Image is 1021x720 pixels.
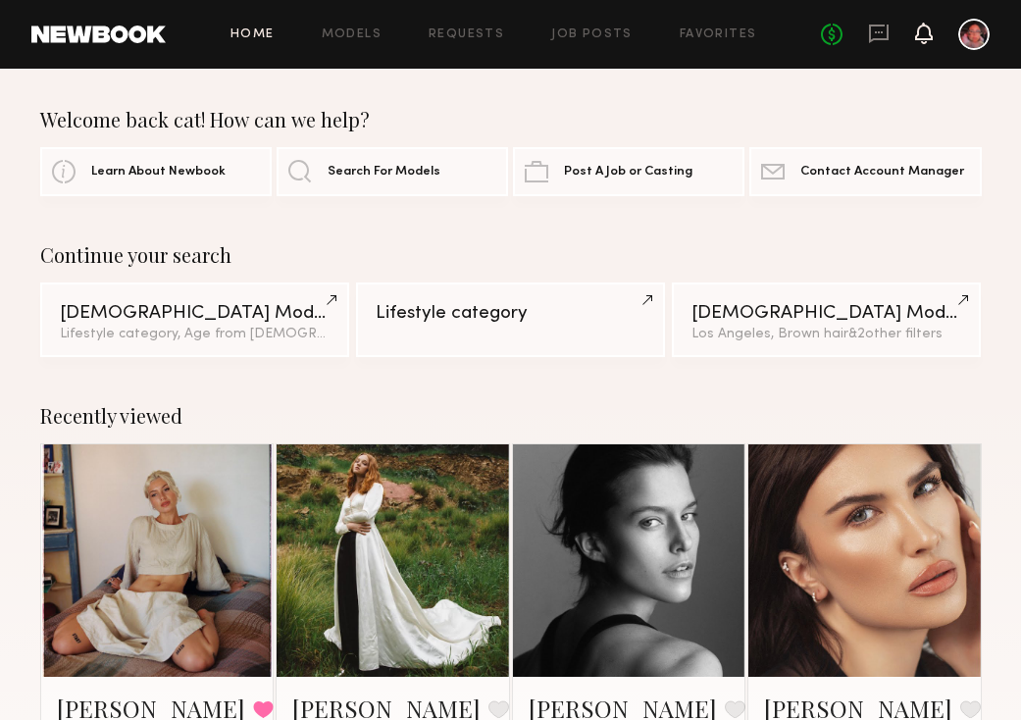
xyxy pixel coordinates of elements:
[40,108,982,131] div: Welcome back cat! How can we help?
[691,328,962,341] div: Los Angeles, Brown hair
[680,28,757,41] a: Favorites
[40,147,272,196] a: Learn About Newbook
[230,28,275,41] a: Home
[800,166,964,179] span: Contact Account Manager
[513,147,744,196] a: Post A Job or Casting
[60,328,331,341] div: Lifestyle category, Age from [DEMOGRAPHIC_DATA].
[322,28,382,41] a: Models
[564,166,692,179] span: Post A Job or Casting
[429,28,504,41] a: Requests
[277,147,508,196] a: Search For Models
[356,283,666,357] a: Lifestyle category
[691,304,962,323] div: [DEMOGRAPHIC_DATA] Models
[848,328,943,340] span: & 2 other filter s
[749,147,981,196] a: Contact Account Manager
[40,283,350,357] a: [DEMOGRAPHIC_DATA] ModelsLifestyle category, Age from [DEMOGRAPHIC_DATA].
[672,283,982,357] a: [DEMOGRAPHIC_DATA] ModelsLos Angeles, Brown hair&2other filters
[551,28,633,41] a: Job Posts
[40,404,982,428] div: Recently viewed
[328,166,440,179] span: Search For Models
[91,166,226,179] span: Learn About Newbook
[376,304,646,323] div: Lifestyle category
[40,243,982,267] div: Continue your search
[60,304,331,323] div: [DEMOGRAPHIC_DATA] Models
